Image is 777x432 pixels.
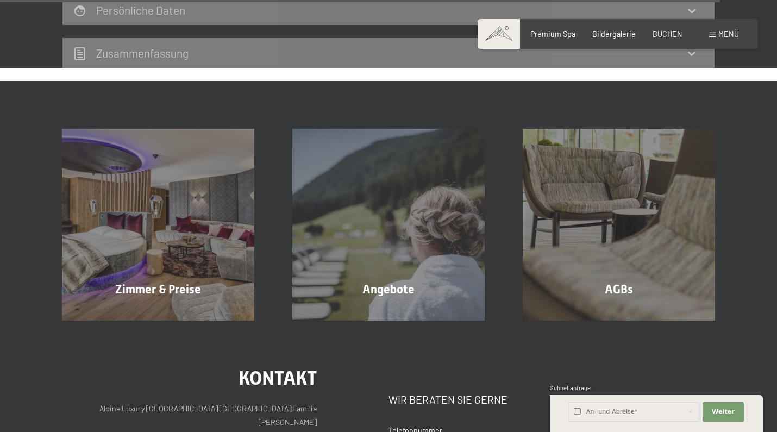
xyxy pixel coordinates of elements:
[291,404,292,413] span: |
[273,129,504,321] a: Buchung Angebote
[504,129,734,321] a: Buchung AGBs
[703,402,744,422] button: Weiter
[96,46,189,60] h2: Zusammen­fassung
[530,29,575,39] a: Premium Spa
[43,129,273,321] a: Buchung Zimmer & Preise
[653,29,682,39] a: BUCHEN
[362,283,415,296] span: Angebote
[239,367,317,389] span: Kontakt
[718,29,739,39] span: Menü
[115,283,201,296] span: Zimmer & Preise
[592,29,636,39] a: Bildergalerie
[96,3,185,17] h2: Persönliche Daten
[550,384,591,391] span: Schnellanfrage
[388,393,507,406] span: Wir beraten Sie gerne
[712,408,735,416] span: Weiter
[605,283,633,296] span: AGBs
